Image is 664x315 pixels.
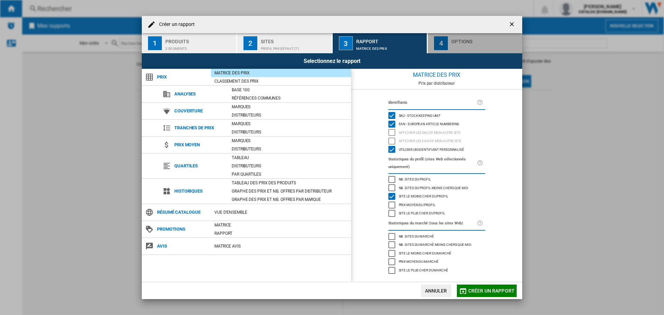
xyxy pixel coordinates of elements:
[154,241,211,251] span: Avis
[468,288,515,294] span: Créer un rapport
[228,163,351,169] div: Distributeurs
[351,81,522,86] div: Prix par distributeur
[156,21,195,28] h4: Créer un rapport
[388,249,485,258] md-checkbox: Site le moins cher du marché
[211,230,351,237] div: Rapport
[399,130,461,135] span: Afficher les SKU de mon autre site
[399,210,445,215] span: Site le plus cher du profil
[171,106,228,116] span: Couverture
[142,33,237,53] button: 1 Produits 3 segments
[388,137,485,146] md-checkbox: Afficher les EAN de mon autre site
[457,285,517,297] button: Créer un rapport
[388,120,485,129] md-checkbox: EAN - European Article Numbering
[388,232,485,241] md-checkbox: Nb. sites du marché
[243,36,257,50] div: 2
[211,222,351,229] div: Matrice
[399,242,471,247] span: Nb. sites du marché moins chers que moi
[388,241,485,249] md-checkbox: Nb. sites du marché moins chers que moi
[388,156,477,171] label: Statistiques du profil (sites Web sélectionnés uniquement)
[211,70,351,76] div: Matrice des prix
[261,36,329,43] div: Sites
[356,43,424,50] div: Matrice des prix
[399,259,439,263] span: Prix moyen du marché
[388,99,477,106] label: Identifiants
[165,43,233,50] div: 3 segments
[388,175,485,184] md-checkbox: Nb. sites du profil
[399,147,464,151] span: Utiliser un identifiant personnalisé
[399,267,448,272] span: Site le plus cher du marché
[228,179,351,186] div: Tableau des prix des produits
[451,36,519,43] div: Options
[388,111,485,120] md-checkbox: SKU - Stock Keeping Unit
[228,95,351,102] div: Références communes
[142,53,522,69] div: Selectionnez le rapport
[171,186,228,196] span: Historiques
[228,188,351,195] div: Graphe des prix et nb. offres par distributeur
[399,193,448,198] span: Site le moins cher du profil
[228,120,351,127] div: Marques
[434,36,448,50] div: 4
[388,145,485,154] md-checkbox: Utiliser un identifiant personnalisé
[154,72,211,82] span: Prix
[171,89,228,99] span: Analyses
[506,18,519,31] button: getI18NText('BUTTONS.CLOSE_DIALOG')
[339,36,353,50] div: 3
[388,266,485,275] md-checkbox: Site le plus cher du marché
[171,161,228,171] span: Quartiles
[228,112,351,119] div: Distributeurs
[171,140,228,150] span: Prix moyen
[211,78,351,85] div: Classement des prix
[388,220,477,227] label: Statistiques du marché (tous les sites Web)
[228,196,351,203] div: Graphe des prix et nb. offres par marque
[351,69,522,81] div: Matrice des prix
[148,36,162,50] div: 1
[211,209,351,216] div: Vue d'ensemble
[388,184,485,192] md-checkbox: Nb. sites du profil moins chers que moi
[228,86,351,93] div: Base 100
[399,202,435,207] span: Prix moyen du profil
[399,121,460,126] span: EAN - European Article Numbering
[388,258,485,266] md-checkbox: Prix moyen du marché
[399,113,441,118] span: SKU - Stock Keeping Unit
[228,137,351,144] div: Marques
[228,154,351,161] div: Tableau
[356,36,424,43] div: Rapport
[399,250,451,255] span: Site le moins cher du marché
[261,43,329,50] div: Profil par défaut (7)
[237,33,332,53] button: 2 Sites Profil par défaut (7)
[228,103,351,110] div: Marques
[228,171,351,178] div: Par quartiles
[388,128,485,137] md-checkbox: Afficher les SKU de mon autre site
[211,243,351,250] div: Matrice AVIS
[388,192,485,201] md-checkbox: Site le moins cher du profil
[171,123,228,133] span: Tranches de prix
[421,285,451,297] button: Annuler
[508,21,517,29] ng-md-icon: getI18NText('BUTTONS.CLOSE_DIALOG')
[399,138,462,143] span: Afficher les EAN de mon autre site
[428,33,522,53] button: 4 Options
[228,129,351,136] div: Distributeurs
[333,33,428,53] button: 3 Rapport Matrice des prix
[399,233,434,238] span: Nb. sites du marché
[388,209,485,218] md-checkbox: Site le plus cher du profil
[165,36,233,43] div: Produits
[399,185,468,190] span: Nb. sites du profil moins chers que moi
[154,207,211,217] span: Résumé catalogue
[399,176,431,181] span: Nb. sites du profil
[228,146,351,152] div: Distributeurs
[388,201,485,209] md-checkbox: Prix moyen du profil
[154,224,211,234] span: Promotions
